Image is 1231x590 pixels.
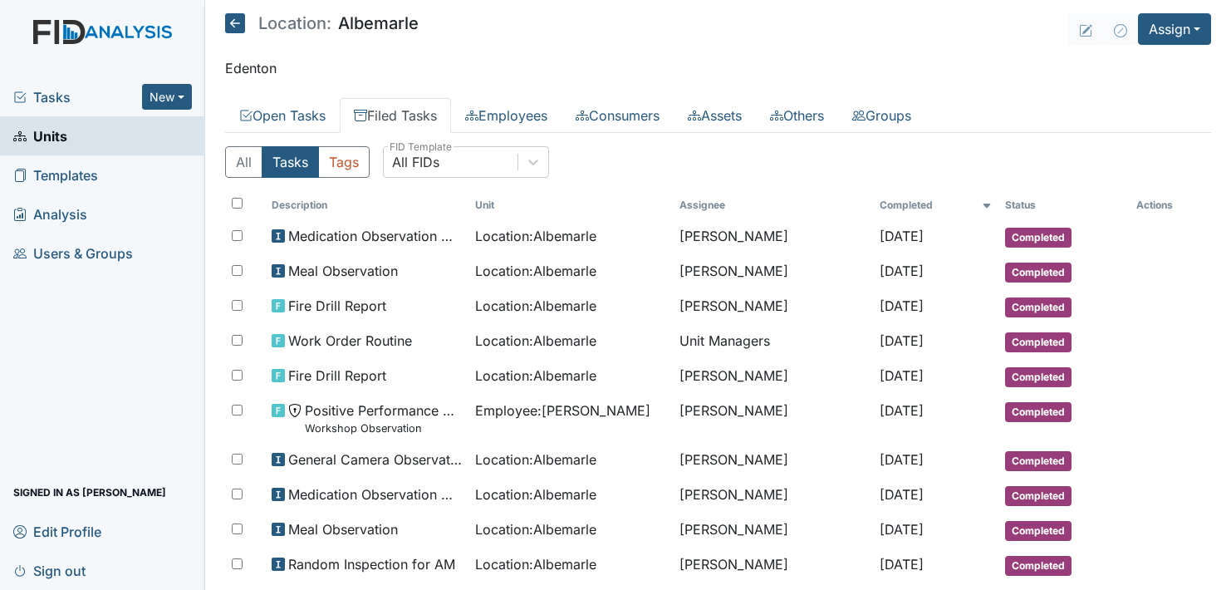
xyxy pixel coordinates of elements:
th: Toggle SortBy [265,191,469,219]
span: Fire Drill Report [288,296,386,316]
span: Edit Profile [13,519,101,544]
span: General Camera Observation [288,450,463,470]
span: Work Order Routine [288,331,412,351]
td: [PERSON_NAME] [673,548,873,583]
span: Units [13,123,67,149]
a: Employees [451,98,562,133]
td: [PERSON_NAME] [673,478,873,513]
div: All FIDs [392,152,439,172]
a: Consumers [562,98,674,133]
span: Location : Albemarle [475,261,596,281]
span: Meal Observation [288,519,398,539]
span: Location : Albemarle [475,366,596,386]
span: Completed [1005,263,1072,283]
span: Medication Observation Checklist [288,484,463,504]
span: Completed [1005,297,1072,317]
span: Completed [1005,521,1072,541]
a: Others [756,98,838,133]
a: Open Tasks [225,98,340,133]
td: [PERSON_NAME] [673,289,873,324]
td: Unit Managers [673,324,873,359]
span: Location : Albemarle [475,296,596,316]
th: Toggle SortBy [998,191,1129,219]
span: Completed [1005,556,1072,576]
span: Sign out [13,558,86,583]
span: Location : Albemarle [475,554,596,574]
a: Tasks [13,87,142,107]
td: [PERSON_NAME] [673,513,873,548]
span: Random Inspection for AM [288,554,455,574]
th: Toggle SortBy [468,191,673,219]
span: Location: [258,15,331,32]
button: Tasks [262,146,319,178]
td: [PERSON_NAME] [673,254,873,289]
span: Location : Albemarle [475,519,596,539]
input: Toggle All Rows Selected [232,198,243,209]
span: Completed [1005,367,1072,387]
button: All [225,146,262,178]
span: Users & Groups [13,240,133,266]
button: Assign [1138,13,1211,45]
div: Type filter [225,146,370,178]
span: Completed [1005,486,1072,506]
td: [PERSON_NAME] [673,219,873,254]
span: [DATE] [880,451,924,468]
a: Filed Tasks [340,98,451,133]
a: Groups [838,98,925,133]
span: Completed [1005,451,1072,471]
a: Assets [674,98,756,133]
span: [DATE] [880,486,924,503]
span: [DATE] [880,297,924,314]
td: [PERSON_NAME] [673,359,873,394]
th: Toggle SortBy [873,191,998,219]
span: Fire Drill Report [288,366,386,386]
span: Employee : [PERSON_NAME] [475,401,650,420]
span: [DATE] [880,263,924,279]
span: Positive Performance Review Workshop Observation [305,401,463,436]
h5: Albemarle [225,13,419,33]
span: [DATE] [880,367,924,384]
span: Completed [1005,402,1072,422]
span: [DATE] [880,556,924,573]
span: Analysis [13,201,87,227]
span: [DATE] [880,228,924,244]
span: Medication Observation Checklist [288,226,463,246]
span: Signed in as [PERSON_NAME] [13,479,166,505]
span: Location : Albemarle [475,484,596,504]
span: Completed [1005,228,1072,248]
small: Workshop Observation [305,420,463,436]
span: [DATE] [880,332,924,349]
span: [DATE] [880,402,924,419]
td: [PERSON_NAME] [673,443,873,478]
th: Assignee [673,191,873,219]
p: Edenton [225,58,1211,78]
button: New [142,84,192,110]
span: Location : Albemarle [475,331,596,351]
span: Location : Albemarle [475,450,596,470]
th: Actions [1130,191,1211,219]
button: Tags [318,146,370,178]
td: [PERSON_NAME] [673,394,873,443]
span: Completed [1005,332,1072,352]
span: [DATE] [880,521,924,538]
span: Templates [13,162,98,188]
span: Location : Albemarle [475,226,596,246]
span: Meal Observation [288,261,398,281]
